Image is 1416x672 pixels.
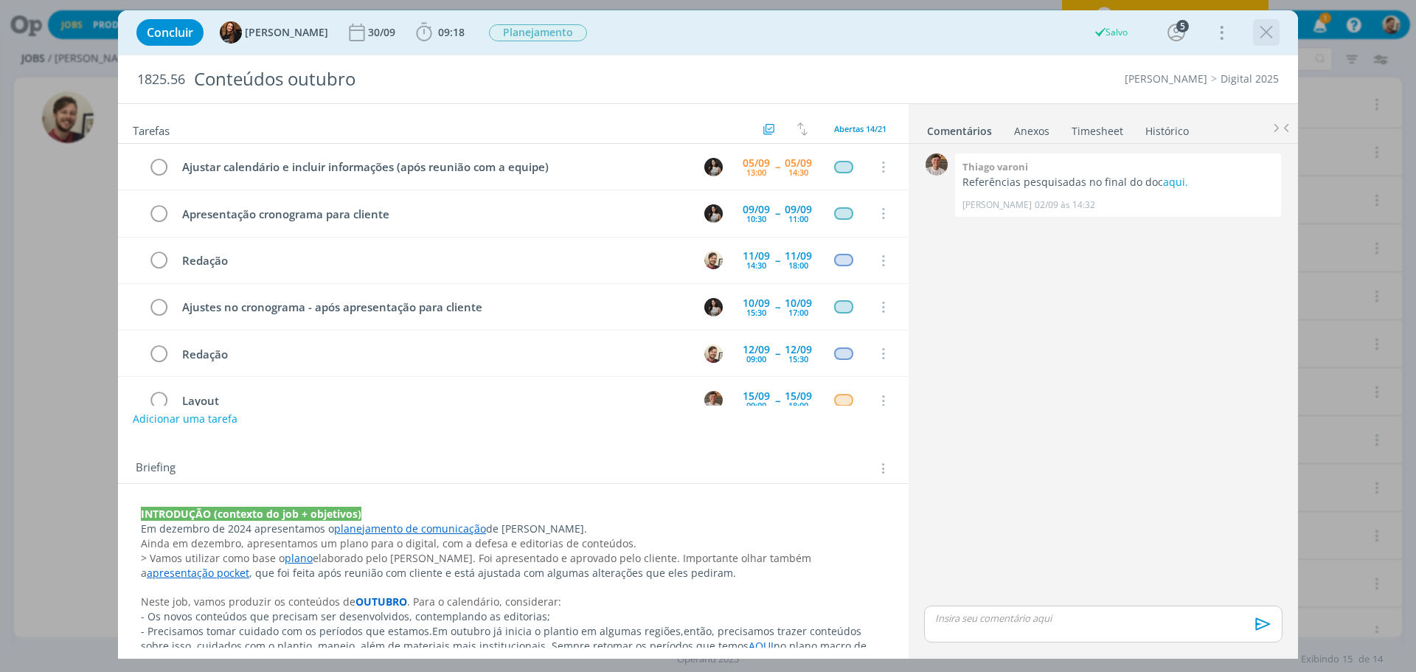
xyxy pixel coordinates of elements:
span: Briefing [136,459,176,478]
div: 15/09 [785,391,812,401]
span: elaborado pelo [PERSON_NAME]. Foi apresentado e aprovado pelo cliente. Importante olhar também a [141,551,814,580]
span: [PERSON_NAME] [245,27,328,38]
div: Ajustar calendário e incluir informações (após reunião com a equipe) [176,158,690,176]
span: Ainda em dezembro, apresentamos um plano para o digital, com a defesa e editorias de conteúdos. [141,536,636,550]
span: -- [775,348,780,358]
div: 09/09 [743,204,770,215]
div: 05/09 [785,158,812,168]
span: Neste job, vamos produzir os conteúdos de [141,595,355,609]
button: Adicionar uma tarefa [132,406,238,432]
div: 18:00 [788,261,808,269]
img: C [704,298,723,316]
span: . Para o calendário, considerar: [407,595,561,609]
button: T [702,389,724,412]
span: Planejamento [489,24,587,41]
div: Layout [176,392,690,410]
span: -- [775,255,780,266]
div: 15:30 [788,355,808,363]
a: apresentação pocket [147,566,249,580]
div: Apresentação cronograma para cliente [176,205,690,224]
span: -- [775,395,780,406]
span: Tarefas [133,120,170,138]
p: Referências pesquisadas no final do doc [962,175,1274,190]
a: Timesheet [1071,117,1124,139]
a: Comentários [926,117,993,139]
span: 02/09 às 14:32 [1035,198,1095,212]
button: G [702,249,724,271]
span: 1825.56 [137,72,185,88]
div: dialog [118,10,1298,659]
button: 5 [1165,21,1188,44]
a: Histórico [1145,117,1190,139]
div: 5 [1176,20,1189,32]
button: C [702,202,724,224]
a: Digital 2025 [1221,72,1279,86]
img: G [704,344,723,363]
button: C [702,296,724,318]
div: 09:00 [746,401,766,409]
div: Redação [176,252,690,270]
img: T [704,391,723,409]
div: 10/09 [743,298,770,308]
div: 11:00 [788,215,808,223]
div: 12/09 [743,344,770,355]
img: C [704,204,723,223]
div: 30/09 [368,27,398,38]
a: planejamento de comunicação [334,522,486,536]
div: 15:30 [746,308,766,316]
div: Redação [176,345,690,364]
p: - Os novos conteúdos que precisam ser desenvolvidos, contemplando as editorias; [141,609,886,624]
div: 12/09 [785,344,812,355]
button: Concluir [136,19,204,46]
span: 09:18 [438,25,465,39]
div: 11/09 [743,251,770,261]
button: C [702,156,724,178]
div: Salvo [1093,26,1128,39]
span: -- [775,208,780,218]
div: 10/09 [785,298,812,308]
div: 11/09 [785,251,812,261]
div: 14:30 [788,168,808,176]
span: -- [775,162,780,172]
button: Planejamento [488,24,588,42]
div: 09:00 [746,355,766,363]
p: [PERSON_NAME] [962,198,1032,212]
span: -- [775,302,780,312]
b: Thiago varoni [962,160,1028,173]
div: Conteúdos outubro [188,61,797,97]
div: Ajustes no cronograma - após apresentação para cliente [176,298,690,316]
div: 13:00 [746,168,766,176]
a: AQUI [749,639,774,653]
div: 09/09 [785,204,812,215]
div: Anexos [1014,124,1049,139]
span: Concluir [147,27,193,38]
div: 15/09 [743,391,770,401]
span: > Vamos utilizar como base o [141,551,285,565]
button: T[PERSON_NAME] [220,21,328,44]
img: arrow-down-up.svg [797,122,808,136]
a: aqui. [1163,175,1188,189]
p: , que foi feita após reunião com cliente e está ajustada com algumas alterações que eles pediram. [141,551,886,581]
div: 05/09 [743,158,770,168]
img: T [926,153,948,176]
span: Em outubro já inicia o plantio em algumas regiões, [432,624,684,638]
div: 18:00 [788,401,808,409]
div: 14:30 [746,261,766,269]
img: C [704,158,723,176]
span: Abertas 14/21 [834,123,886,134]
a: [PERSON_NAME] [1125,72,1207,86]
img: T [220,21,242,44]
button: 09:18 [412,21,468,44]
button: G [702,342,724,364]
div: 17:00 [788,308,808,316]
p: Em dezembro de 2024 apresentamos o de [PERSON_NAME]. [141,522,886,536]
img: G [704,251,723,269]
div: 10:30 [746,215,766,223]
strong: INTRODUÇÃO (contexto do job + objetivos) [141,507,361,521]
strong: OUTUBRO [355,595,407,609]
a: plano [285,551,313,565]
